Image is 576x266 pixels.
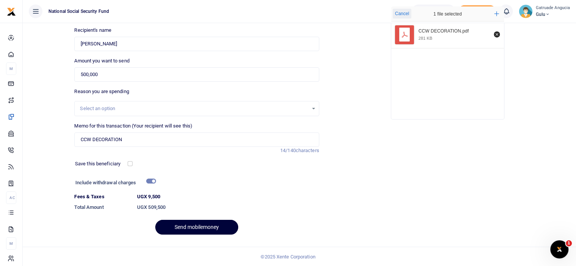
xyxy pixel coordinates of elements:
[535,11,570,18] span: Gulu
[75,160,120,168] label: Save this beneficiary
[391,6,504,120] div: File Uploader
[493,30,501,39] button: Remove file
[80,105,308,112] div: Select an option
[393,9,411,19] button: Cancel
[75,180,153,186] h6: Include withdrawal charges
[491,8,502,19] button: Add more files
[7,8,16,14] a: logo-small logo-large logo-large
[71,193,134,201] dt: Fees & Taxes
[550,240,568,258] iframe: Intercom live chat
[6,237,16,250] li: M
[566,240,572,246] span: 1
[74,88,129,95] label: Reason you are spending
[418,28,490,34] div: CCW DECORATION.pdf
[137,204,319,210] h6: UGX 509,500
[74,26,111,34] label: Recipient's name
[155,220,238,235] button: Send mobilemoney
[74,67,319,82] input: UGX
[296,148,319,153] span: characters
[45,8,112,15] span: National Social Security Fund
[137,193,160,201] label: UGX 9,500
[74,57,129,65] label: Amount you want to send
[74,122,192,130] label: Memo for this transaction (Your recipient will see this)
[519,5,570,18] a: profile-user Gatruade Angucia Gulu
[458,5,496,18] span: Add money
[6,62,16,75] li: M
[409,5,458,18] li: Wallet ballance
[535,5,570,11] small: Gatruade Angucia
[415,6,480,22] div: 1 file selected
[280,148,296,153] span: 14/140
[418,36,432,41] div: 281 KB
[7,7,16,16] img: logo-small
[74,204,131,210] h6: Total Amount
[412,5,455,18] a: UGX 2,110,565
[74,37,319,51] input: Loading name...
[74,132,319,147] input: Enter extra information
[519,5,532,18] img: profile-user
[458,5,496,18] li: Toup your wallet
[6,191,16,204] li: Ac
